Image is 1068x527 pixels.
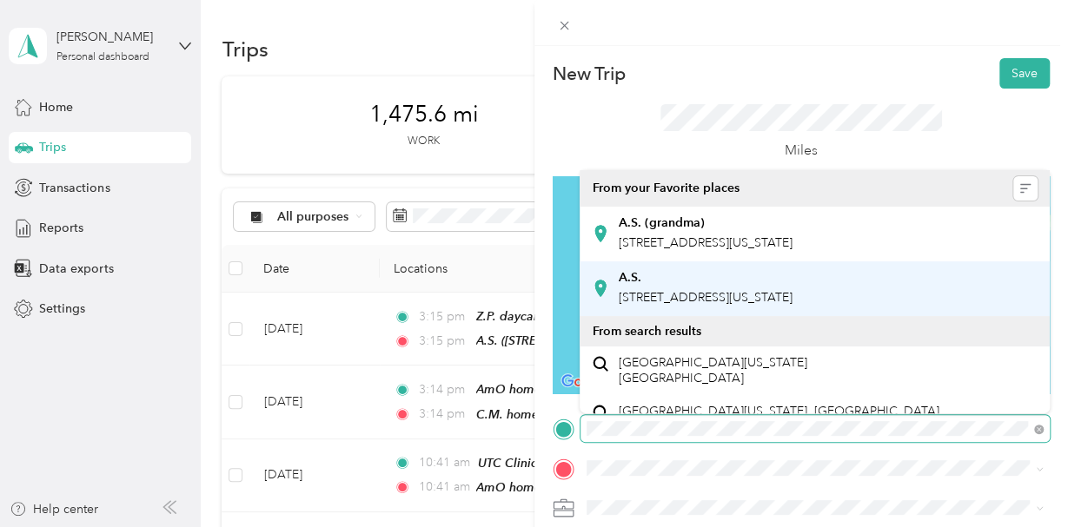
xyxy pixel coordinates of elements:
[619,290,793,305] span: [STREET_ADDRESS][US_STATE]
[592,181,739,196] span: From your Favorite places
[619,215,705,231] strong: A.S. (grandma)
[553,62,626,86] p: New Trip
[592,324,700,339] span: From search results
[557,371,614,393] a: Open this area in Google Maps (opens a new window)
[999,58,1050,89] button: Save
[619,235,793,250] span: [STREET_ADDRESS][US_STATE]
[971,430,1068,527] iframe: Everlance-gr Chat Button Frame
[619,404,939,419] span: [GEOGRAPHIC_DATA][US_STATE], [GEOGRAPHIC_DATA]
[619,270,641,286] strong: A.S.
[619,355,807,385] span: [GEOGRAPHIC_DATA][US_STATE] [GEOGRAPHIC_DATA]
[785,140,818,161] p: Miles
[557,371,614,393] img: Google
